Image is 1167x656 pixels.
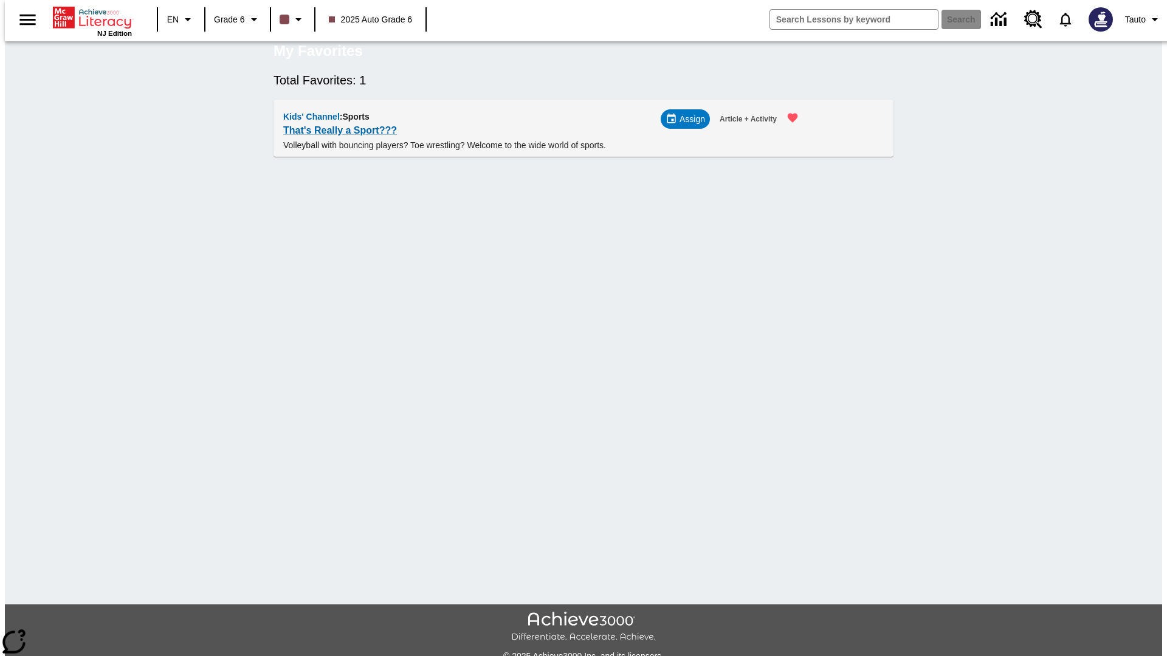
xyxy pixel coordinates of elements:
[511,612,656,643] img: Achieve3000 Differentiate Accelerate Achieve
[1120,9,1167,30] button: Profile/Settings
[661,109,711,129] div: Assign Choose Dates
[779,104,806,131] button: Remove from Favorites
[1089,7,1113,32] img: Avatar
[715,109,782,129] button: Article + Activity
[10,2,46,38] button: Open side menu
[209,9,266,30] button: Grade: Grade 6, Select a grade
[53,4,132,37] div: Home
[720,113,777,126] span: Article + Activity
[167,13,179,26] span: EN
[97,30,132,37] span: NJ Edition
[274,41,363,61] h5: My Favorites
[275,9,311,30] button: Class color is dark brown. Change class color
[53,5,132,30] a: Home
[1081,4,1120,35] button: Select a new avatar
[214,13,245,26] span: Grade 6
[1017,3,1050,36] a: Resource Center, Will open in new tab
[770,10,938,29] input: search field
[329,13,413,26] span: 2025 Auto Grade 6
[283,122,397,139] a: That's Really a Sport???
[680,113,705,126] span: Assign
[983,3,1017,36] a: Data Center
[283,112,340,121] span: Kids' Channel
[340,112,370,121] span: : Sports
[283,139,806,152] p: Volleyball with bouncing players? Toe wrestling? Welcome to the wide world of sports.
[274,70,893,90] h6: Total Favorites: 1
[1050,4,1081,35] a: Notifications
[162,9,201,30] button: Language: EN, Select a language
[1125,13,1146,26] span: Tauto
